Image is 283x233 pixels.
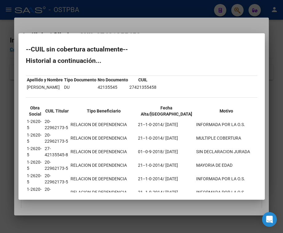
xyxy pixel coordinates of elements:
th: Apellido y Nombre [26,76,63,83]
td: 21--1-0-2014/ [DATE] [138,118,195,131]
th: CUIL [129,76,157,83]
th: Nro Documento [97,76,128,83]
td: 21--1-0-2014/ [DATE] [138,132,195,145]
th: Tipo Documento [64,76,97,83]
td: SIN DECLARACION JURADA [196,145,257,158]
td: 21--1-0-2014/ [DATE] [138,186,195,199]
td: 01--0-9-2018/ [DATE] [138,145,195,158]
td: 1-2620-5 [26,172,44,185]
td: [PERSON_NAME] [26,84,63,91]
td: 1-2620-5 [26,159,44,172]
td: 20-22962173-5 [44,159,70,172]
th: Motivo [196,104,257,117]
td: INFORMADA POR LA O.S. [196,118,257,131]
td: MULTIPLE COBERTURA [196,132,257,145]
td: 42135545 [97,84,128,91]
td: 20-22962173-5 [44,132,70,145]
td: RELACION DE DEPENDENCIA [70,172,137,185]
td: RELACION DE DEPENDENCIA [70,118,137,131]
td: 27421355458 [129,84,157,91]
th: CUIL Titular [44,104,70,117]
td: MAYORIA DE EDAD [196,159,257,172]
td: 20-22962173-5 [44,118,70,131]
h2: Historial a continuación... [26,58,257,64]
td: 27-42135545-8 [44,145,70,158]
td: RELACION DE DEPENDENCIA [70,159,137,172]
td: INFORMADA POR LA O.S. [196,186,257,199]
th: Fecha Alta/[GEOGRAPHIC_DATA] [138,104,195,117]
td: DU [64,84,97,91]
td: 1-2620-5 [26,118,44,131]
td: 1-2620-5 [26,132,44,145]
td: 1-2620-5 [26,186,44,199]
td: 20-22962173-5 [44,186,70,199]
td: INFORMADA POR LA O.S. [196,172,257,185]
td: RELACION DE DEPENDENCIA [70,132,137,145]
td: RELACION DE DEPENDENCIA [70,186,137,199]
td: 21--1-0-2014/ [DATE] [138,159,195,172]
td: 21--1-0-2014/ [DATE] [138,172,195,185]
td: 1-2620-5 [26,145,44,158]
th: Tipo Beneficiario [70,104,137,117]
h2: --CUIL sin cobertura actualmente-- [26,46,257,52]
td: RELACION DE DEPENDENCIA [70,145,137,158]
td: 20-22962173-5 [44,172,70,185]
th: Obra Social [26,104,44,117]
div: Open Intercom Messenger [262,212,277,227]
